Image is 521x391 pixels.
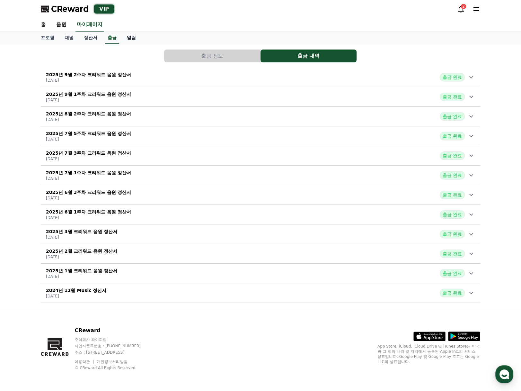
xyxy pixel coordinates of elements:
button: 출금 내역 [260,50,357,62]
button: 2025년 6월 3주차 크리워드 음원 정산서 [DATE] 출금 완료 [41,185,480,205]
p: [DATE] [46,97,131,103]
p: [DATE] [46,254,117,259]
a: CReward [41,4,89,14]
button: 2025년 7월 3주차 크리워드 음원 정산서 [DATE] 출금 완료 [41,146,480,166]
a: 프로필 [36,32,59,44]
p: 주소 : [STREET_ADDRESS] [75,350,153,355]
p: 2025년 7월 1주차 크리워드 음원 정산서 [46,169,131,176]
a: 정산서 [79,32,102,44]
p: 2025년 6월 1주차 크리워드 음원 정산서 [46,209,131,215]
button: 2025년 7월 5주차 크리워드 음원 정산서 [DATE] 출금 완료 [41,126,480,146]
p: App Store, iCloud, iCloud Drive 및 iTunes Store는 미국과 그 밖의 나라 및 지역에서 등록된 Apple Inc.의 서비스 상표입니다. Goo... [377,344,480,364]
p: [DATE] [46,195,131,201]
div: 2 [461,4,466,9]
span: 출금 완료 [440,289,465,297]
button: 출금 정보 [164,50,260,62]
button: 2025년 3월 크리워드 음원 정산서 [DATE] 출금 완료 [41,224,480,244]
button: 2025년 6월 1주차 크리워드 음원 정산서 [DATE] 출금 완료 [41,205,480,224]
span: CReward [51,4,89,14]
p: 2025년 9월 1주차 크리워드 음원 정산서 [46,91,131,97]
p: [DATE] [46,117,131,122]
a: 개인정보처리방침 [97,359,128,364]
div: VIP [94,5,114,14]
span: 출금 완료 [440,230,465,238]
button: 2025년 9월 2주차 크리워드 음원 정산서 [DATE] 출금 완료 [41,68,480,87]
p: [DATE] [46,294,106,299]
span: 출금 완료 [440,250,465,258]
p: [DATE] [46,274,117,279]
button: 2025년 1월 크리워드 음원 정산서 [DATE] 출금 완료 [41,264,480,283]
button: 2025년 8월 2주차 크리워드 음원 정산서 [DATE] 출금 완료 [41,107,480,126]
a: 설정 [83,204,123,220]
a: 홈 [36,18,51,32]
span: 출금 완료 [440,132,465,140]
p: 2025년 7월 3주차 크리워드 음원 정산서 [46,150,131,156]
p: 주식회사 와이피랩 [75,337,153,342]
span: 출금 완료 [440,93,465,101]
p: © CReward All Rights Reserved. [75,365,153,370]
p: [DATE] [46,176,131,181]
p: 2025년 1월 크리워드 음원 정산서 [46,268,117,274]
p: 2025년 8월 2주차 크리워드 음원 정산서 [46,111,131,117]
a: 알림 [122,32,141,44]
p: [DATE] [46,156,131,161]
p: 2025년 9월 2주차 크리워드 음원 정산서 [46,71,131,78]
button: 2025년 7월 1주차 크리워드 음원 정산서 [DATE] 출금 완료 [41,166,480,185]
a: 대화 [42,204,83,220]
a: 음원 [51,18,72,32]
span: 출금 완료 [440,151,465,160]
span: 출금 완료 [440,269,465,277]
p: [DATE] [46,137,131,142]
span: 출금 완료 [440,171,465,179]
button: 2025년 2월 크리워드 음원 정산서 [DATE] 출금 완료 [41,244,480,264]
span: 대화 [59,214,66,219]
p: 2025년 6월 3주차 크리워드 음원 정산서 [46,189,131,195]
span: 출금 완료 [440,210,465,219]
p: 2024년 12월 Music 정산서 [46,287,106,294]
a: 채널 [59,32,79,44]
span: 홈 [20,214,24,219]
a: 이용약관 [75,359,95,364]
button: 2025년 9월 1주차 크리워드 음원 정산서 [DATE] 출금 완료 [41,87,480,107]
a: 홈 [2,204,42,220]
p: 2025년 3월 크리워드 음원 정산서 [46,228,117,235]
a: 마이페이지 [75,18,104,32]
span: 출금 완료 [440,73,465,81]
a: 출금 정보 [164,50,260,62]
p: CReward [75,327,153,334]
p: 2025년 7월 5주차 크리워드 음원 정산서 [46,130,131,137]
a: 출금 [105,32,119,44]
p: 2025년 2월 크리워드 음원 정산서 [46,248,117,254]
span: 출금 완료 [440,191,465,199]
button: 2024년 12월 Music 정산서 [DATE] 출금 완료 [41,283,480,303]
p: [DATE] [46,215,131,220]
span: 출금 완료 [440,112,465,121]
p: 사업자등록번호 : [PHONE_NUMBER] [75,343,153,349]
p: [DATE] [46,78,131,83]
a: 2 [457,5,465,13]
span: 설정 [99,214,107,219]
p: [DATE] [46,235,117,240]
